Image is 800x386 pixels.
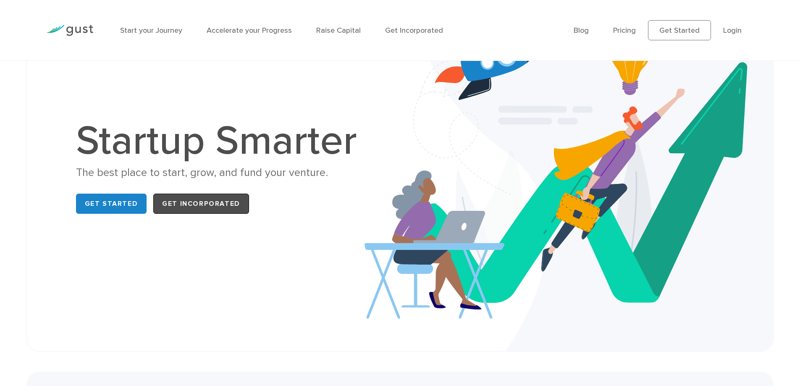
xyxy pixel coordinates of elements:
[723,26,742,35] a: Login
[648,20,711,40] a: Get Started
[76,165,366,180] div: The best place to start, grow, and fund your venture.
[574,26,589,35] a: Blog
[46,25,93,36] img: Gust Logo
[207,26,292,35] a: Accelerate your Progress
[76,121,366,161] h1: Startup Smarter
[153,194,249,214] a: Get Incorporated
[385,26,443,35] a: Get Incorporated
[316,26,361,35] a: Raise Capital
[76,194,147,214] a: Get Started
[120,26,182,35] a: Start your Journey
[613,26,636,35] a: Pricing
